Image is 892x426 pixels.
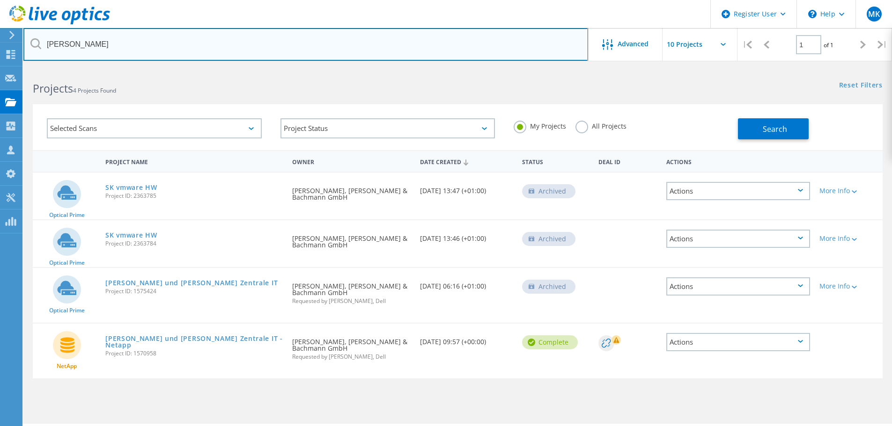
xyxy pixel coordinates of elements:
[288,152,415,170] div: Owner
[415,324,517,354] div: [DATE] 09:57 (+00:00)
[105,184,157,191] a: SK vmware HW
[819,235,878,242] div: More Info
[819,188,878,194] div: More Info
[808,10,817,18] svg: \n
[522,280,575,294] div: Archived
[618,41,649,47] span: Advanced
[666,333,810,351] div: Actions
[288,173,415,210] div: [PERSON_NAME], [PERSON_NAME] & Bachmann GmbH
[23,28,588,61] input: Search projects by name, owner, ID, company, etc
[819,283,878,289] div: More Info
[873,28,892,61] div: |
[662,152,815,170] div: Actions
[292,298,410,304] span: Requested by [PERSON_NAME], Dell
[737,28,757,61] div: |
[105,280,278,286] a: [PERSON_NAME] und [PERSON_NAME] Zentrale IT
[49,260,85,266] span: Optical Prime
[280,118,495,138] div: Project Status
[288,268,415,313] div: [PERSON_NAME], [PERSON_NAME] & Bachmann GmbH
[105,232,157,238] a: SK vmware HW
[666,230,810,248] div: Actions
[824,41,833,49] span: of 1
[517,152,594,170] div: Status
[666,277,810,296] div: Actions
[105,241,283,246] span: Project ID: 2363784
[288,324,415,369] div: [PERSON_NAME], [PERSON_NAME] & Bachmann GmbH
[868,10,880,18] span: MK
[49,308,85,313] span: Optical Prime
[288,220,415,258] div: [PERSON_NAME], [PERSON_NAME] & Bachmann GmbH
[594,152,662,170] div: Deal Id
[105,335,283,348] a: [PERSON_NAME] und [PERSON_NAME] Zentrale IT - Netapp
[522,232,575,246] div: Archived
[522,184,575,198] div: Archived
[105,193,283,199] span: Project ID: 2363785
[105,351,283,356] span: Project ID: 1570958
[415,173,517,203] div: [DATE] 13:47 (+01:00)
[575,121,627,130] label: All Projects
[73,87,116,94] span: 4 Projects Found
[47,118,262,138] div: Selected Scans
[57,363,77,369] span: NetApp
[666,182,810,200] div: Actions
[514,121,566,130] label: My Projects
[292,354,410,360] span: Requested by [PERSON_NAME], Dell
[839,82,883,90] a: Reset Filters
[415,220,517,251] div: [DATE] 13:46 (+01:00)
[763,124,787,134] span: Search
[33,81,73,96] b: Projects
[522,335,578,349] div: Complete
[9,20,110,26] a: Live Optics Dashboard
[49,212,85,218] span: Optical Prime
[105,289,283,294] span: Project ID: 1575424
[415,268,517,299] div: [DATE] 06:16 (+01:00)
[738,118,809,139] button: Search
[415,152,517,170] div: Date Created
[101,152,288,170] div: Project Name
